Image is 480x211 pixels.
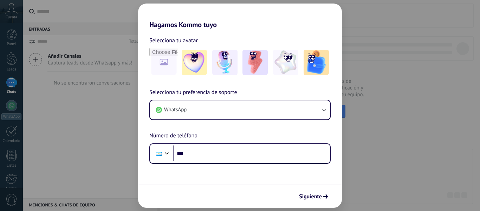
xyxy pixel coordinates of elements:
span: Número de teléfono [149,131,197,141]
h2: Hagamos Kommo tuyo [138,4,342,29]
span: Selecciona tu avatar [149,36,198,45]
button: WhatsApp [150,100,330,119]
div: Argentina: + 54 [152,146,166,161]
img: -2.jpeg [212,50,238,75]
span: Selecciona tu preferencia de soporte [149,88,237,97]
img: -5.jpeg [304,50,329,75]
button: Siguiente [296,191,331,203]
span: Siguiente [299,194,322,199]
img: -4.jpeg [273,50,298,75]
img: -1.jpeg [182,50,207,75]
img: -3.jpeg [242,50,268,75]
span: WhatsApp [164,106,187,113]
